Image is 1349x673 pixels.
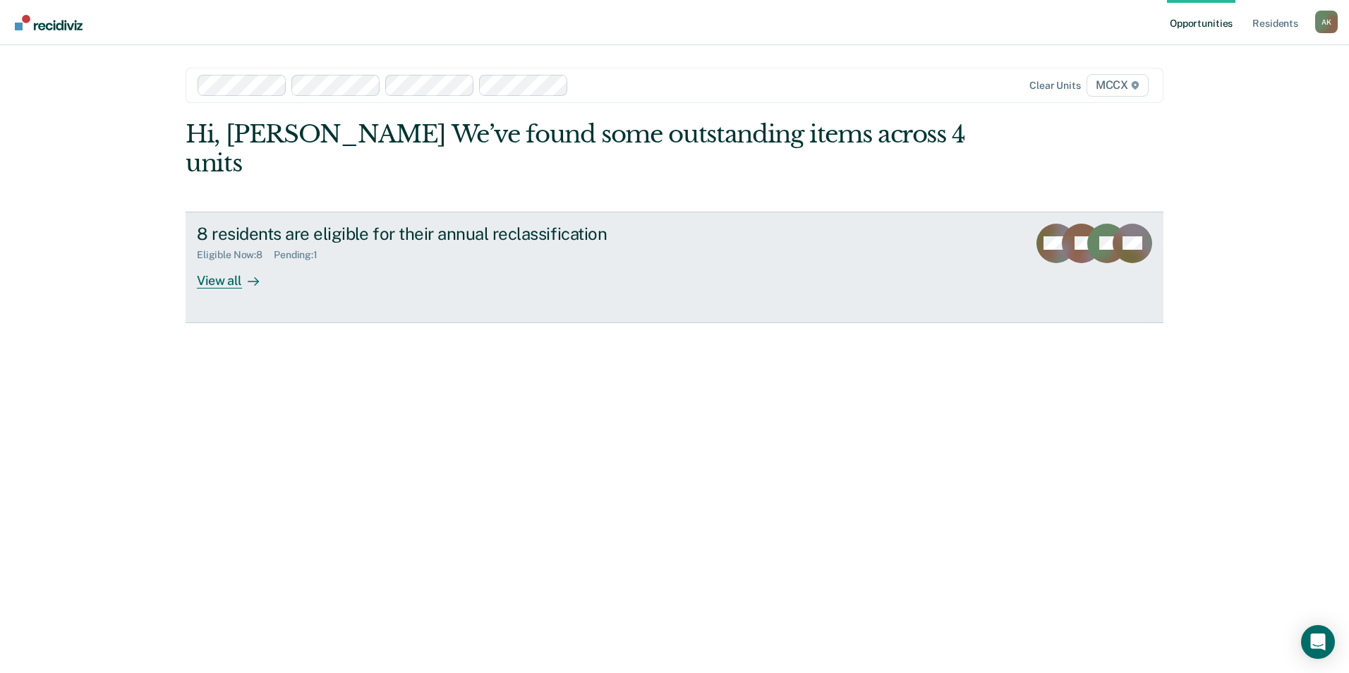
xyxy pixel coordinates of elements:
[1029,80,1081,92] div: Clear units
[274,249,329,261] div: Pending : 1
[197,261,276,289] div: View all
[186,120,968,178] div: Hi, [PERSON_NAME] We’ve found some outstanding items across 4 units
[15,15,83,30] img: Recidiviz
[1315,11,1338,33] div: A K
[186,212,1163,323] a: 8 residents are eligible for their annual reclassificationEligible Now:8Pending:1View all
[197,249,274,261] div: Eligible Now : 8
[1301,625,1335,659] div: Open Intercom Messenger
[197,224,692,244] div: 8 residents are eligible for their annual reclassification
[1087,74,1149,97] span: MCCX
[1315,11,1338,33] button: Profile dropdown button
